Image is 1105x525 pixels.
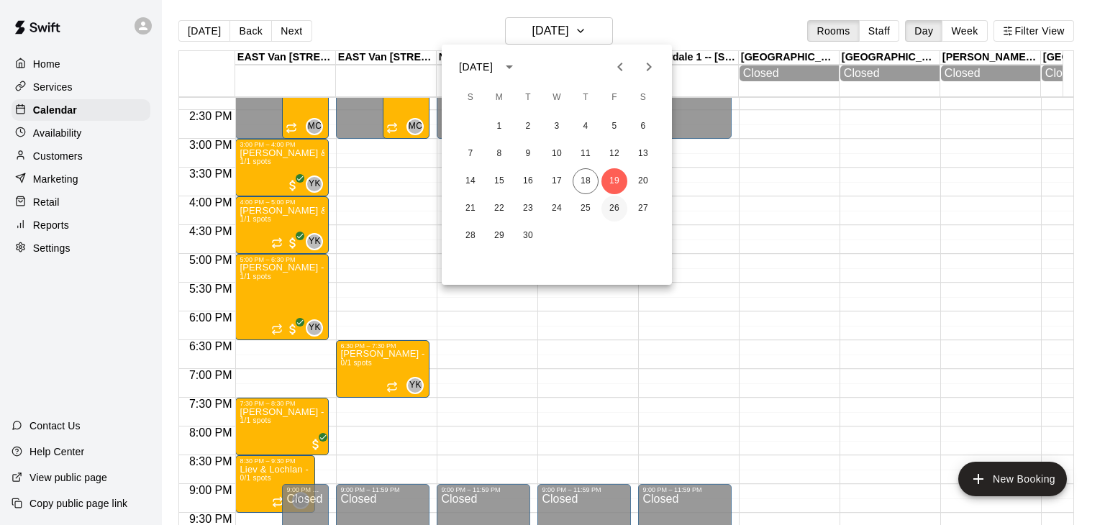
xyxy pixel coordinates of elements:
button: calendar view is open, switch to year view [497,55,522,79]
button: 12 [601,141,627,167]
button: 8 [486,141,512,167]
span: Sunday [458,83,483,112]
button: 28 [458,223,483,249]
span: Tuesday [515,83,541,112]
button: 13 [630,141,656,167]
button: 10 [544,141,570,167]
span: Saturday [630,83,656,112]
button: 14 [458,168,483,194]
button: 5 [601,114,627,140]
button: 9 [515,141,541,167]
span: Monday [486,83,512,112]
span: Wednesday [544,83,570,112]
button: 27 [630,196,656,222]
button: 11 [573,141,599,167]
span: Thursday [573,83,599,112]
button: 16 [515,168,541,194]
button: 2 [515,114,541,140]
button: 22 [486,196,512,222]
button: 18 [573,168,599,194]
button: 17 [544,168,570,194]
button: 26 [601,196,627,222]
button: Next month [635,52,663,81]
div: [DATE] [459,60,493,75]
button: Previous month [606,52,635,81]
button: 21 [458,196,483,222]
button: 6 [630,114,656,140]
button: 15 [486,168,512,194]
button: 29 [486,223,512,249]
button: 3 [544,114,570,140]
button: 4 [573,114,599,140]
button: 25 [573,196,599,222]
span: Friday [601,83,627,112]
button: 19 [601,168,627,194]
button: 23 [515,196,541,222]
button: 1 [486,114,512,140]
button: 24 [544,196,570,222]
button: 7 [458,141,483,167]
button: 20 [630,168,656,194]
button: 30 [515,223,541,249]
